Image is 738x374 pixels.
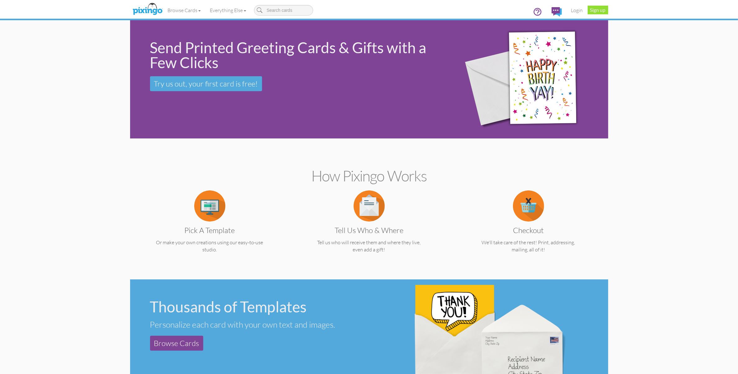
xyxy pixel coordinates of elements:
img: pixingo logo [131,2,164,17]
h3: Tell us Who & Where [306,226,432,234]
span: Try us out, your first card is free! [154,79,258,88]
img: item.alt [513,190,544,222]
p: Tell us who will receive them and where they live, even add a gift! [302,239,437,253]
a: Everything Else [205,2,251,18]
p: We'll take care of the rest! Print, addressing, mailing, all of it! [461,239,596,253]
a: Try us out, your first card is free! [150,76,262,91]
img: 942c5090-71ba-4bfc-9a92-ca782dcda692.png [454,12,604,147]
a: Pick a Template Or make your own creations using our easy-to-use studio. [142,202,277,253]
a: Sign up [588,6,608,14]
a: Browse Cards [150,336,203,351]
img: item.alt [194,190,225,222]
h2: How Pixingo works [141,168,597,184]
a: Checkout We'll take care of the rest! Print, addressing, mailing, all of it! [461,202,596,253]
img: comments.svg [552,7,562,16]
h3: Checkout [466,226,591,234]
div: Send Printed Greeting Cards & Gifts with a Few Clicks [150,40,444,70]
a: Tell us Who & Where Tell us who will receive them and where they live, even add a gift! [302,202,437,253]
input: Search cards [254,5,313,16]
div: Thousands of Templates [150,299,364,314]
p: Or make your own creations using our easy-to-use studio. [142,239,277,253]
a: Browse Cards [163,2,205,18]
h3: Pick a Template [147,226,273,234]
a: Login [566,2,588,18]
div: Personalize each card with your own text and images. [150,319,364,330]
img: item.alt [354,190,385,222]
